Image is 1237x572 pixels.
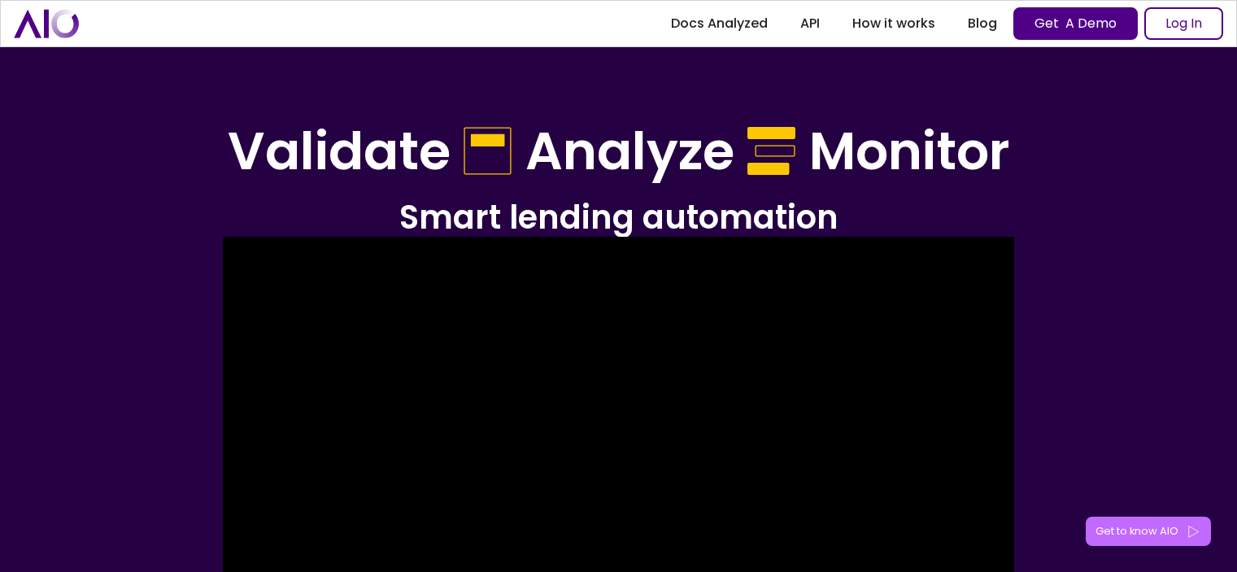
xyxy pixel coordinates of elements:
a: home [14,9,79,37]
a: Docs Analyzed [655,9,784,38]
a: Blog [952,9,1013,38]
a: Log In [1144,7,1223,40]
h2: Smart lending automation [155,196,1082,238]
a: API [784,9,836,38]
a: Get A Demo [1013,7,1138,40]
h1: Validate [228,120,451,183]
div: Get to know AIO [1095,523,1178,539]
a: How it works [836,9,952,38]
h1: Monitor [809,120,1010,183]
h1: Analyze [525,120,734,183]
